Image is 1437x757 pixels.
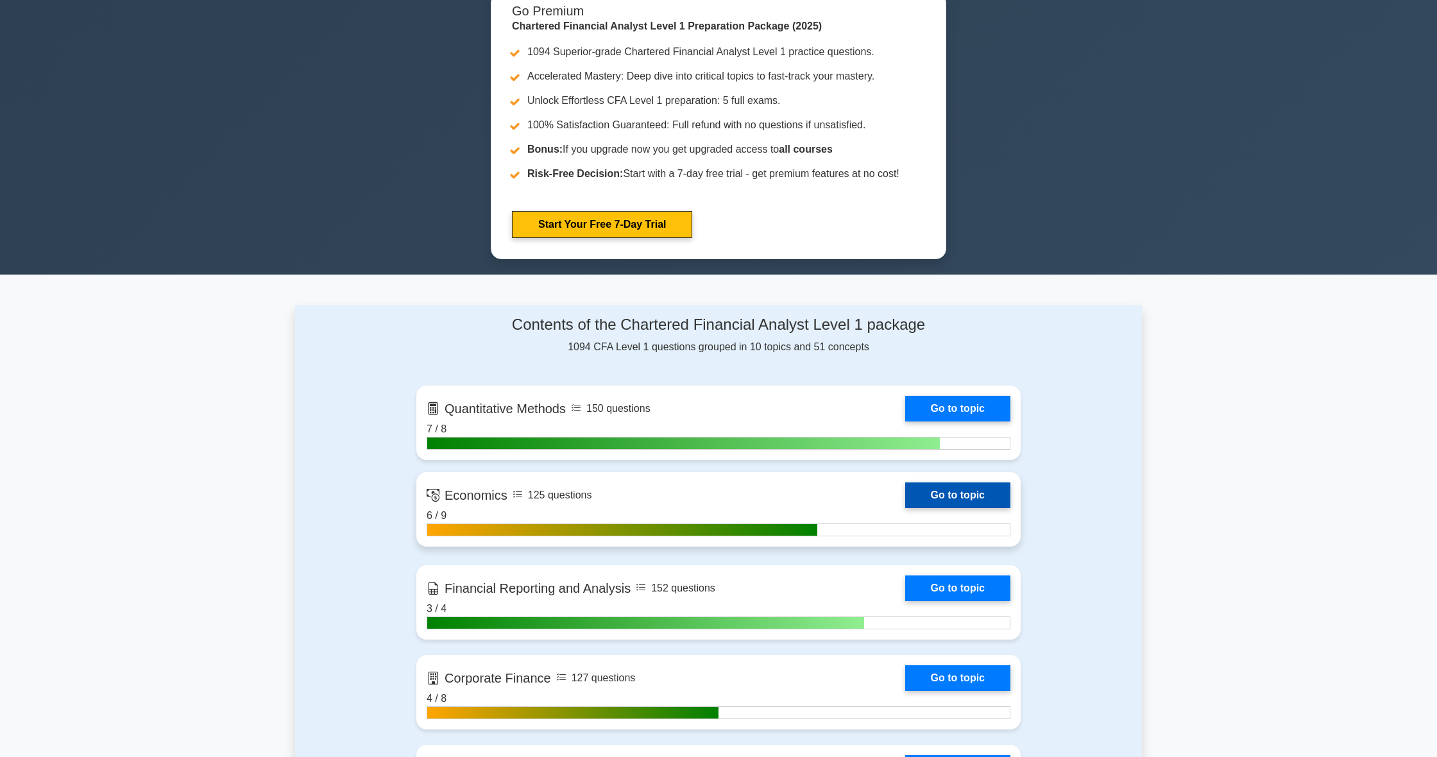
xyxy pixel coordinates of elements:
[512,211,692,238] a: Start Your Free 7-Day Trial
[416,316,1021,334] h4: Contents of the Chartered Financial Analyst Level 1 package
[905,575,1010,601] a: Go to topic
[905,396,1010,421] a: Go to topic
[905,665,1010,691] a: Go to topic
[416,316,1021,355] div: 1094 CFA Level 1 questions grouped in 10 topics and 51 concepts
[905,482,1010,508] a: Go to topic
